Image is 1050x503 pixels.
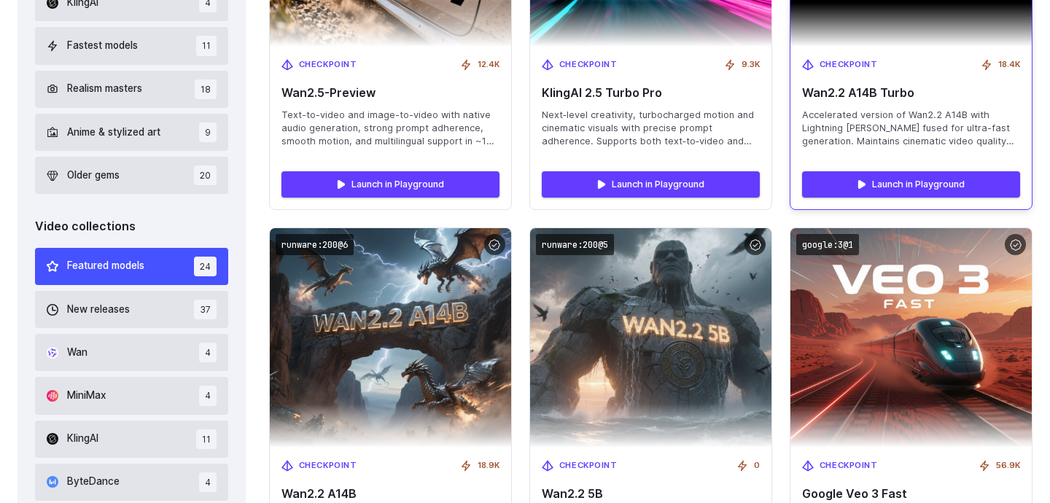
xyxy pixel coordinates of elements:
span: 0 [754,459,760,472]
span: 4 [199,386,217,405]
span: ByteDance [67,474,120,490]
span: Next‑level creativity, turbocharged motion and cinematic visuals with precise prompt adherence. S... [542,109,760,148]
span: Anime & stylized art [67,125,160,141]
code: runware:200@5 [536,234,614,255]
span: Checkpoint [820,459,878,472]
span: 18.9K [478,459,499,472]
span: MiniMax [67,388,106,404]
button: Featured models 24 [35,248,228,285]
span: 56.9K [996,459,1020,472]
span: 12.4K [478,58,499,71]
div: Video collections [35,217,228,236]
span: Google Veo 3 Fast [802,487,1020,501]
span: Checkpoint [299,459,357,472]
span: Older gems [67,168,120,184]
span: Accelerated version of Wan2.2 A14B with Lightning [PERSON_NAME] fused for ultra-fast generation. ... [802,109,1020,148]
span: Featured models [67,258,144,274]
button: ByteDance 4 [35,464,228,501]
span: Wan2.2 A14B [281,487,499,501]
button: Older gems 20 [35,157,228,194]
span: Wan2.5-Preview [281,86,499,100]
a: Launch in Playground [802,171,1020,198]
a: Launch in Playground [281,171,499,198]
span: Checkpoint [299,58,357,71]
span: Checkpoint [820,58,878,71]
span: Wan [67,345,87,361]
span: Text-to-video and image-to-video with native audio generation, strong prompt adherence, smooth mo... [281,109,499,148]
button: Wan 4 [35,334,228,371]
span: 4 [199,472,217,492]
span: KlingAI 2.5 Turbo Pro [542,86,760,100]
span: New releases [67,302,130,318]
span: 24 [194,257,217,276]
span: 18.4K [998,58,1020,71]
img: Wan2.2 A14B [270,228,511,448]
span: 11 [196,429,217,449]
button: New releases 37 [35,291,228,328]
span: KlingAI [67,431,98,447]
a: Launch in Playground [542,171,760,198]
span: Fastest models [67,38,138,54]
button: KlingAI 11 [35,421,228,458]
span: Wan2.2 A14B Turbo [802,86,1020,100]
code: runware:200@6 [276,234,354,255]
button: Anime & stylized art 9 [35,114,228,151]
span: Checkpoint [559,459,618,472]
img: Wan2.2 5B [530,228,771,448]
code: google:3@1 [796,234,859,255]
span: 9.3K [742,58,760,71]
span: Checkpoint [559,58,618,71]
span: 9 [199,122,217,142]
span: 20 [194,165,217,185]
span: 18 [195,79,217,99]
span: 11 [196,36,217,55]
span: 4 [199,343,217,362]
span: Wan2.2 5B [542,487,760,501]
span: 37 [194,300,217,319]
span: Realism masters [67,81,142,97]
button: Fastest models 11 [35,27,228,64]
button: MiniMax 4 [35,377,228,414]
button: Realism masters 18 [35,71,228,108]
img: Google Veo 3 Fast [790,228,1032,448]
